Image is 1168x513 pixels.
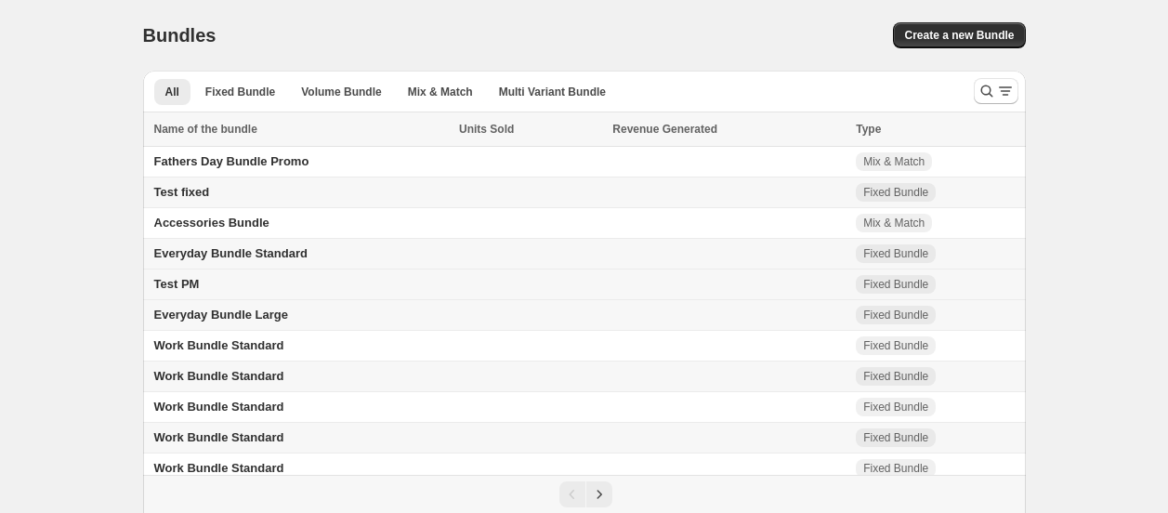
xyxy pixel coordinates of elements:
[459,120,514,138] span: Units Sold
[143,475,1026,513] nav: Pagination
[612,120,717,138] span: Revenue Generated
[154,369,284,383] span: Work Bundle Standard
[154,246,308,260] span: Everyday Bundle Standard
[893,22,1025,48] button: Create a new Bundle
[143,24,217,46] h1: Bundles
[154,308,289,322] span: Everyday Bundle Large
[863,430,928,445] span: Fixed Bundle
[301,85,381,99] span: Volume Bundle
[154,277,200,291] span: Test PM
[154,185,210,199] span: Test fixed
[154,338,284,352] span: Work Bundle Standard
[154,461,284,475] span: Work Bundle Standard
[863,338,928,353] span: Fixed Bundle
[904,28,1014,43] span: Create a new Bundle
[408,85,473,99] span: Mix & Match
[459,120,532,138] button: Units Sold
[165,85,179,99] span: All
[154,430,284,444] span: Work Bundle Standard
[863,400,928,414] span: Fixed Bundle
[154,120,449,138] div: Name of the bundle
[154,216,269,230] span: Accessories Bundle
[974,78,1018,104] button: Search and filter results
[863,246,928,261] span: Fixed Bundle
[154,400,284,414] span: Work Bundle Standard
[863,277,928,292] span: Fixed Bundle
[586,481,612,507] button: Next
[499,85,606,99] span: Multi Variant Bundle
[863,185,928,200] span: Fixed Bundle
[205,85,275,99] span: Fixed Bundle
[612,120,736,138] button: Revenue Generated
[863,461,928,476] span: Fixed Bundle
[856,120,1014,138] div: Type
[154,154,309,168] span: Fathers Day Bundle Promo
[863,308,928,322] span: Fixed Bundle
[863,154,925,169] span: Mix & Match
[863,216,925,230] span: Mix & Match
[863,369,928,384] span: Fixed Bundle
